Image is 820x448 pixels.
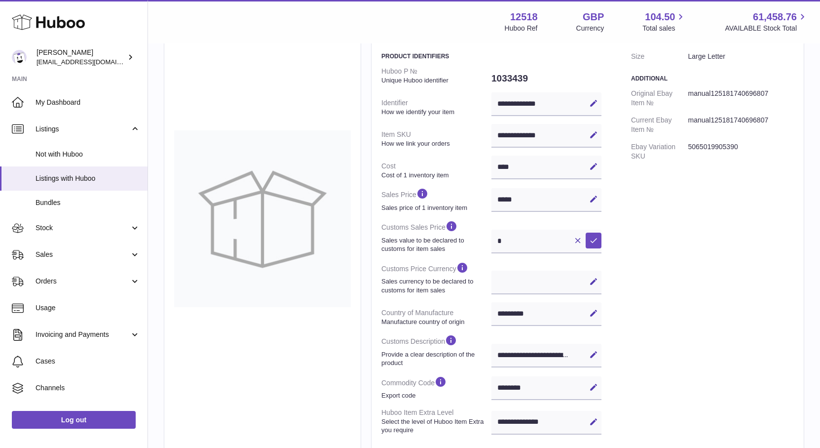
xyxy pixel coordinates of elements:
h3: Additional [631,75,794,82]
dt: Customs Price Currency [381,257,491,298]
dt: Original Ebay Item № [631,85,688,112]
dt: Country of Manufacture [381,304,491,330]
span: AVAILABLE Stock Total [725,24,808,33]
strong: Provide a clear description of the product [381,350,489,367]
span: Sales [36,250,130,259]
dt: Huboo Item Extra Level [381,404,491,439]
strong: Export code [381,391,489,400]
strong: Sales price of 1 inventory item [381,204,489,212]
dt: Current Ebay Item № [631,112,688,138]
strong: Sales currency to be declared to customs for item sales [381,277,489,294]
strong: How we link your orders [381,139,489,148]
span: Cases [36,357,140,366]
span: My Dashboard [36,98,140,107]
dt: Cost [381,158,491,183]
strong: How we identify your item [381,108,489,117]
img: caitlin@fancylamp.co [12,50,27,65]
dd: 1033439 [491,68,601,89]
strong: GBP [583,10,604,24]
strong: Sales value to be declared to customs for item sales [381,236,489,253]
dd: 5065019905390 [688,138,794,165]
dt: Item SKU [381,126,491,152]
dt: Size [631,48,688,65]
strong: Unique Huboo identifier [381,76,489,85]
strong: 12518 [510,10,538,24]
strong: Manufacture country of origin [381,318,489,326]
span: 104.50 [645,10,675,24]
span: Orders [36,277,130,286]
dt: Identifier [381,94,491,120]
a: 61,458.76 AVAILABLE Stock Total [725,10,808,33]
h3: Product Identifiers [381,52,601,60]
dt: Huboo P № [381,63,491,88]
span: 61,458.76 [753,10,797,24]
dt: Ebay Variation SKU [631,138,688,165]
dd: Large Letter [688,48,794,65]
a: 104.50 Total sales [642,10,686,33]
span: Listings [36,124,130,134]
span: Channels [36,383,140,393]
dt: Customs Description [381,330,491,371]
dd: manual125181740696807 [688,112,794,138]
img: no-photo-large.jpg [174,130,351,307]
span: Not with Huboo [36,150,140,159]
dt: Customs Sales Price [381,216,491,257]
span: Total sales [642,24,686,33]
span: [EMAIL_ADDRESS][DOMAIN_NAME] [37,58,145,66]
span: Invoicing and Payments [36,330,130,339]
dd: manual125181740696807 [688,85,794,112]
span: Listings with Huboo [36,174,140,183]
dt: Sales Price [381,183,491,216]
div: [PERSON_NAME] [37,48,125,67]
dt: Commodity Code [381,371,491,404]
a: Log out [12,411,136,429]
strong: Select the level of Huboo Item Extra you require [381,417,489,435]
span: Bundles [36,198,140,207]
div: Currency [576,24,604,33]
span: Usage [36,303,140,313]
strong: Cost of 1 inventory item [381,171,489,180]
span: Stock [36,223,130,233]
div: Huboo Ref [505,24,538,33]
